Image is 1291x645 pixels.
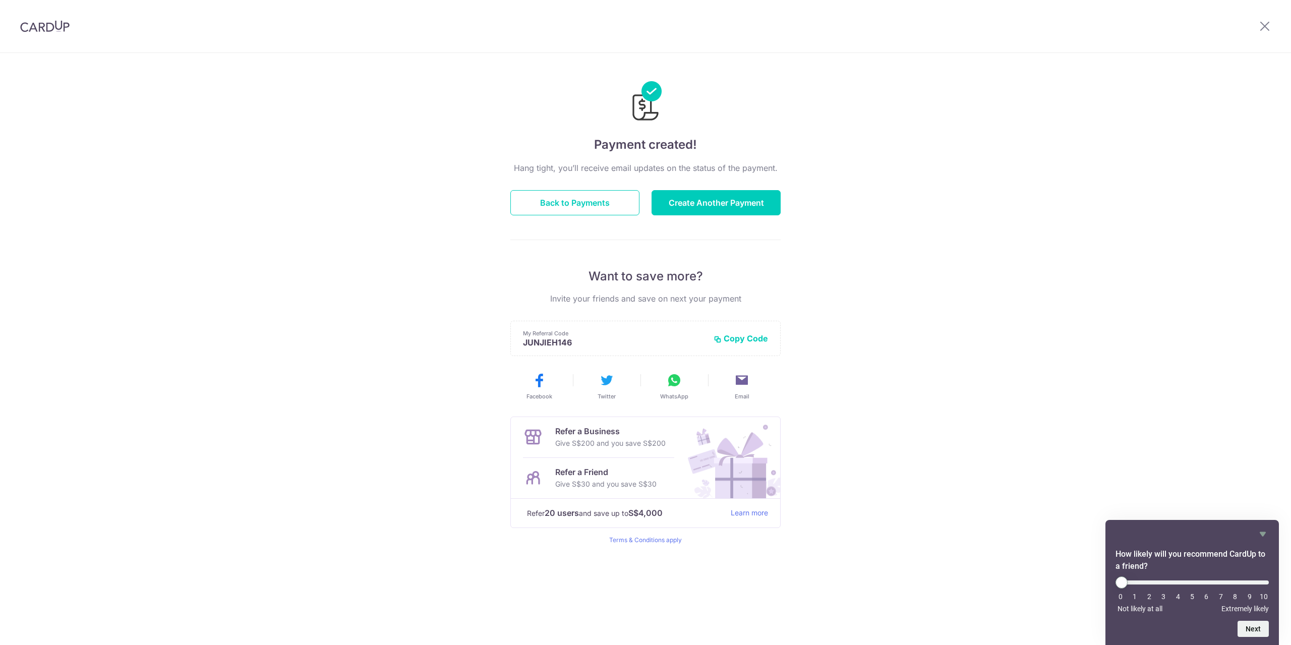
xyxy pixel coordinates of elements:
[652,190,781,215] button: Create Another Payment
[555,466,657,478] p: Refer a Friend
[1221,605,1269,613] span: Extremely likely
[555,425,666,437] p: Refer a Business
[660,392,688,400] span: WhatsApp
[629,81,662,124] img: Payments
[577,372,636,400] button: Twitter
[527,507,723,519] p: Refer and save up to
[526,392,552,400] span: Facebook
[555,478,657,490] p: Give S$30 and you save S$30
[712,372,772,400] button: Email
[1216,593,1226,601] li: 7
[609,536,682,544] a: Terms & Conditions apply
[509,372,569,400] button: Facebook
[1257,528,1269,540] button: Hide survey
[1245,593,1255,601] li: 9
[510,136,781,154] h4: Payment created!
[523,337,706,347] p: JUNJIEH146
[1144,593,1154,601] li: 2
[510,292,781,305] p: Invite your friends and save on next your payment
[1259,593,1269,601] li: 10
[644,372,704,400] button: WhatsApp
[510,190,639,215] button: Back to Payments
[731,507,768,519] a: Learn more
[1201,593,1211,601] li: 6
[1116,593,1126,601] li: 0
[735,392,749,400] span: Email
[545,507,579,519] strong: 20 users
[1173,593,1183,601] li: 4
[1118,605,1162,613] span: Not likely at all
[714,333,768,343] button: Copy Code
[510,268,781,284] p: Want to save more?
[1116,576,1269,613] div: How likely will you recommend CardUp to a friend? Select an option from 0 to 10, with 0 being Not...
[1187,593,1197,601] li: 5
[523,329,706,337] p: My Referral Code
[1116,548,1269,572] h2: How likely will you recommend CardUp to a friend? Select an option from 0 to 10, with 0 being Not...
[1158,593,1168,601] li: 3
[555,437,666,449] p: Give S$200 and you save S$200
[510,162,781,174] p: Hang tight, you’ll receive email updates on the status of the payment.
[598,392,616,400] span: Twitter
[678,417,780,498] img: Refer
[628,507,663,519] strong: S$4,000
[1238,621,1269,637] button: Next question
[20,20,70,32] img: CardUp
[1130,593,1140,601] li: 1
[1230,593,1240,601] li: 8
[1116,528,1269,637] div: How likely will you recommend CardUp to a friend? Select an option from 0 to 10, with 0 being Not...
